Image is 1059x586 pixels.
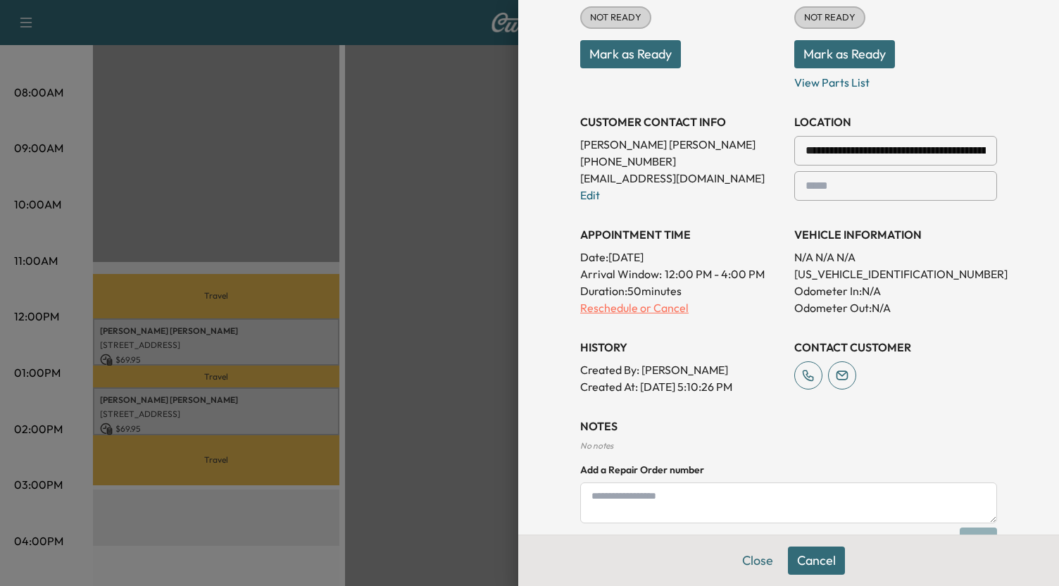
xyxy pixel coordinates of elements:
[796,11,864,25] span: NOT READY
[580,136,783,153] p: [PERSON_NAME] [PERSON_NAME]
[580,378,783,395] p: Created At : [DATE] 5:10:26 PM
[580,40,681,68] button: Mark as Ready
[580,282,783,299] p: Duration: 50 minutes
[580,440,997,451] div: No notes
[794,282,997,299] p: Odometer In: N/A
[580,188,600,202] a: Edit
[580,226,783,243] h3: APPOINTMENT TIME
[794,266,997,282] p: [US_VEHICLE_IDENTIFICATION_NUMBER]
[794,40,895,68] button: Mark as Ready
[794,249,997,266] p: N/A N/A N/A
[733,547,782,575] button: Close
[580,418,997,435] h3: NOTES
[580,113,783,130] h3: CUSTOMER CONTACT INFO
[580,249,783,266] p: Date: [DATE]
[580,266,783,282] p: Arrival Window:
[580,361,783,378] p: Created By : [PERSON_NAME]
[794,299,997,316] p: Odometer Out: N/A
[794,226,997,243] h3: VEHICLE INFORMATION
[794,113,997,130] h3: LOCATION
[582,11,650,25] span: NOT READY
[788,547,845,575] button: Cancel
[580,153,783,170] p: [PHONE_NUMBER]
[794,68,997,91] p: View Parts List
[580,299,783,316] p: Reschedule or Cancel
[794,339,997,356] h3: CONTACT CUSTOMER
[580,170,783,187] p: [EMAIL_ADDRESS][DOMAIN_NAME]
[580,339,783,356] h3: History
[665,266,765,282] span: 12:00 PM - 4:00 PM
[580,463,997,477] h4: Add a Repair Order number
